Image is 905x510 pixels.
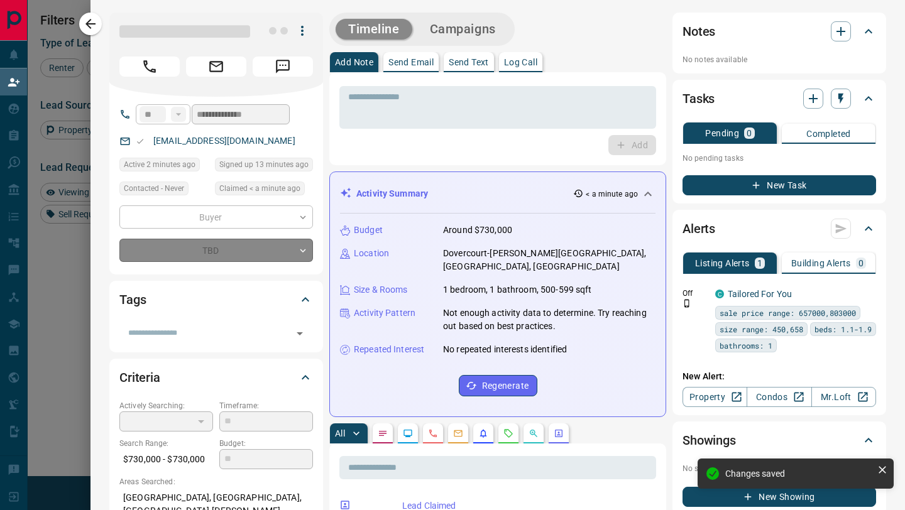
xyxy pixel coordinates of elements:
[683,214,876,244] div: Alerts
[219,158,309,171] span: Signed up 13 minutes ago
[728,289,792,299] a: Tailored For You
[119,239,313,262] div: TBD
[356,187,428,200] p: Activity Summary
[291,325,309,342] button: Open
[747,387,811,407] a: Condos
[119,362,313,393] div: Criteria
[443,343,567,356] p: No repeated interests identified
[119,158,209,175] div: Mon Sep 15 2025
[449,58,489,67] p: Send Text
[715,290,724,298] div: condos.ca
[683,463,876,474] p: No showings booked
[219,438,313,449] p: Budget:
[725,469,872,479] div: Changes saved
[683,16,876,46] div: Notes
[119,400,213,411] p: Actively Searching:
[124,182,184,195] span: Contacted - Never
[119,476,313,487] p: Areas Searched:
[459,375,537,396] button: Regenerate
[119,438,213,449] p: Search Range:
[695,259,750,268] p: Listing Alerts
[683,89,715,109] h2: Tasks
[683,299,691,308] svg: Push Notification Only
[253,57,313,77] span: Message
[186,57,246,77] span: Email
[443,224,512,237] p: Around $730,000
[720,339,772,352] span: bathrooms: 1
[705,129,739,138] p: Pending
[504,58,537,67] p: Log Call
[354,247,389,260] p: Location
[811,387,876,407] a: Mr.Loft
[858,259,864,268] p: 0
[403,428,413,438] svg: Lead Browsing Activity
[757,259,762,268] p: 1
[340,182,655,205] div: Activity Summary< a minute ago
[378,428,388,438] svg: Notes
[119,449,213,470] p: $730,000 - $730,000
[791,259,851,268] p: Building Alerts
[215,158,313,175] div: Mon Sep 15 2025
[124,158,195,171] span: Active 2 minutes ago
[747,129,752,138] p: 0
[219,182,300,195] span: Claimed < a minute ago
[720,307,856,319] span: sale price range: 657000,803000
[683,487,876,507] button: New Showing
[683,54,876,65] p: No notes available
[335,58,373,67] p: Add Note
[119,290,146,310] h2: Tags
[453,428,463,438] svg: Emails
[478,428,488,438] svg: Listing Alerts
[119,57,180,77] span: Call
[136,137,145,146] svg: Email Valid
[683,430,736,450] h2: Showings
[119,205,313,229] div: Buyer
[119,367,160,388] h2: Criteria
[388,58,434,67] p: Send Email
[219,400,313,411] p: Timeframe:
[683,149,876,168] p: No pending tasks
[354,307,415,320] p: Activity Pattern
[814,323,872,335] span: beds: 1.1-1.9
[683,219,715,239] h2: Alerts
[554,428,564,438] svg: Agent Actions
[586,188,638,200] p: < a minute ago
[683,84,876,114] div: Tasks
[215,182,313,199] div: Mon Sep 15 2025
[336,19,412,40] button: Timeline
[119,285,313,315] div: Tags
[683,21,715,41] h2: Notes
[503,428,513,438] svg: Requests
[806,129,851,138] p: Completed
[335,429,345,438] p: All
[683,370,876,383] p: New Alert:
[443,307,655,333] p: Not enough activity data to determine. Try reaching out based on best practices.
[354,283,408,296] p: Size & Rooms
[683,425,876,455] div: Showings
[683,387,747,407] a: Property
[417,19,508,40] button: Campaigns
[428,428,438,438] svg: Calls
[683,288,708,299] p: Off
[683,175,876,195] button: New Task
[720,323,803,335] span: size range: 450,658
[354,224,383,237] p: Budget
[153,136,295,146] a: [EMAIL_ADDRESS][DOMAIN_NAME]
[529,428,539,438] svg: Opportunities
[443,283,592,296] p: 1 bedroom, 1 bathroom, 500-599 sqft
[443,247,655,273] p: Dovercourt-[PERSON_NAME][GEOGRAPHIC_DATA], [GEOGRAPHIC_DATA], [GEOGRAPHIC_DATA]
[354,343,424,356] p: Repeated Interest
